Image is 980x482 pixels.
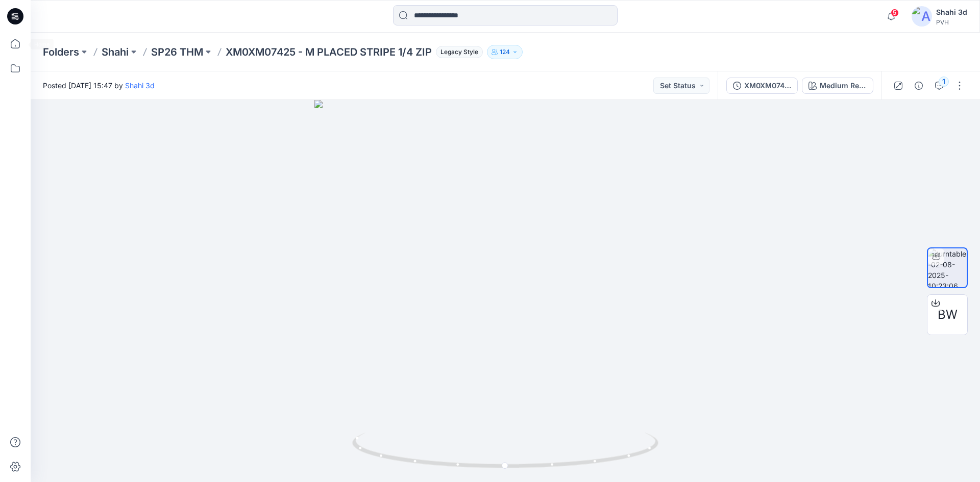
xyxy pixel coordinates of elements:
[744,80,791,91] div: XM0XM07425
[43,80,155,91] span: Posted [DATE] 15:47 by
[487,45,523,59] button: 124
[911,78,927,94] button: Details
[939,77,949,87] div: 1
[891,9,899,17] span: 5
[226,45,432,59] p: XM0XM07425 - M PLACED STRIPE 1/4 ZIP
[938,306,958,324] span: BW
[820,80,867,91] div: Medium Red - XLD
[726,78,798,94] button: XM0XM07425
[802,78,873,94] button: Medium Red - XLD
[936,6,967,18] div: Shahi 3d
[102,45,129,59] a: Shahi
[125,81,155,90] a: Shahi 3d
[936,18,967,26] div: PVH
[912,6,932,27] img: avatar
[432,45,483,59] button: Legacy Style
[436,46,483,58] span: Legacy Style
[928,248,967,287] img: turntable-02-08-2025-10:23:06
[500,46,510,58] p: 124
[151,45,203,59] a: SP26 THM
[43,45,79,59] a: Folders
[931,78,947,94] button: 1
